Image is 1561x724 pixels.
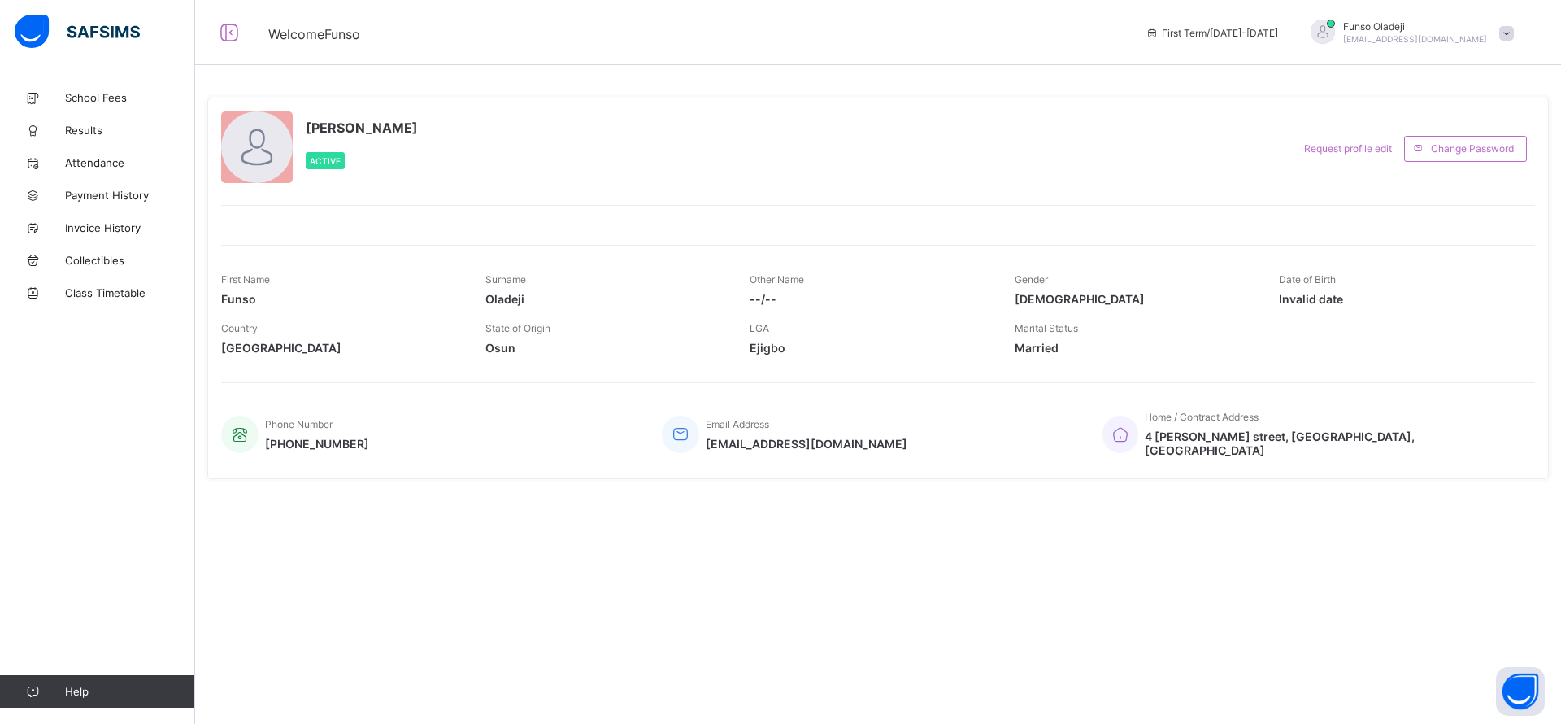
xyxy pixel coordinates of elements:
[221,341,461,355] span: [GEOGRAPHIC_DATA]
[221,322,258,334] span: Country
[1015,273,1048,286] span: Gender
[1145,430,1519,457] span: 4 [PERSON_NAME] street, [GEOGRAPHIC_DATA], [GEOGRAPHIC_DATA]
[485,292,725,306] span: Oladeji
[1146,27,1278,39] span: session/term information
[1015,322,1078,334] span: Marital Status
[1145,411,1259,423] span: Home / Contract Address
[1015,341,1254,355] span: Married
[706,418,769,430] span: Email Address
[750,322,769,334] span: LGA
[65,685,194,698] span: Help
[310,156,341,166] span: Active
[65,286,195,299] span: Class Timetable
[65,91,195,104] span: School Fees
[65,254,195,267] span: Collectibles
[485,341,725,355] span: Osun
[750,341,989,355] span: Ejigbo
[1496,667,1545,716] button: Open asap
[1294,20,1522,46] div: FunsoOladeji
[1343,34,1487,44] span: [EMAIL_ADDRESS][DOMAIN_NAME]
[265,418,333,430] span: Phone Number
[15,15,140,49] img: safsims
[65,156,195,169] span: Attendance
[65,124,195,137] span: Results
[65,221,195,234] span: Invoice History
[1279,273,1336,286] span: Date of Birth
[265,437,369,451] span: [PHONE_NUMBER]
[706,437,907,451] span: [EMAIL_ADDRESS][DOMAIN_NAME]
[1304,142,1392,155] span: Request profile edit
[1279,292,1519,306] span: Invalid date
[1015,292,1254,306] span: [DEMOGRAPHIC_DATA]
[65,189,195,202] span: Payment History
[221,292,461,306] span: Funso
[1343,20,1487,33] span: Funso Oladeji
[750,273,804,286] span: Other Name
[485,322,550,334] span: State of Origin
[750,292,989,306] span: --/--
[306,120,418,136] span: [PERSON_NAME]
[268,26,360,42] span: Welcome Funso
[1431,142,1514,155] span: Change Password
[221,273,270,286] span: First Name
[485,273,526,286] span: Surname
